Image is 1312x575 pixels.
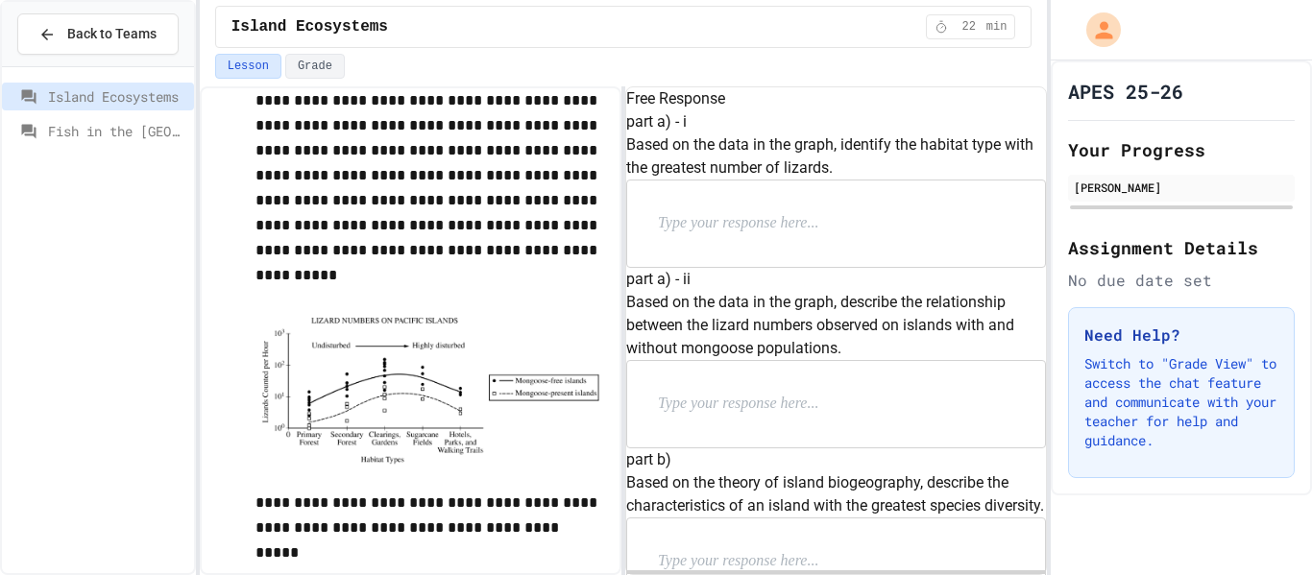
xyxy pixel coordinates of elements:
[626,110,1046,133] h6: part a) - i
[1068,269,1295,292] div: No due date set
[626,448,1046,471] h6: part b)
[1068,78,1183,105] h1: APES 25-26
[67,24,157,44] span: Back to Teams
[1074,179,1289,196] div: [PERSON_NAME]
[215,54,281,79] button: Lesson
[1066,8,1126,52] div: My Account
[626,133,1046,180] p: Based on the data in the graph, identify the habitat type with the greatest number of lizards.
[626,471,1046,517] p: Based on the theory of island biogeography, describe the characteristics of an island with the gr...
[231,15,388,38] span: Island Ecosystems
[48,86,186,107] span: Island Ecosystems
[626,291,1046,360] p: Based on the data in the graph, describe the relationship between the lizard numbers observed on ...
[1068,136,1295,163] h2: Your Progress
[17,13,179,55] button: Back to Teams
[1084,354,1278,450] p: Switch to "Grade View" to access the chat feature and communicate with your teacher for help and ...
[954,19,984,35] span: 22
[1084,323,1278,347] h3: Need Help?
[626,87,1046,110] h6: Free Response
[626,268,1046,291] h6: part a) - ii
[1068,234,1295,261] h2: Assignment Details
[285,54,345,79] button: Grade
[48,121,186,141] span: Fish in the [GEOGRAPHIC_DATA]
[986,19,1008,35] span: min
